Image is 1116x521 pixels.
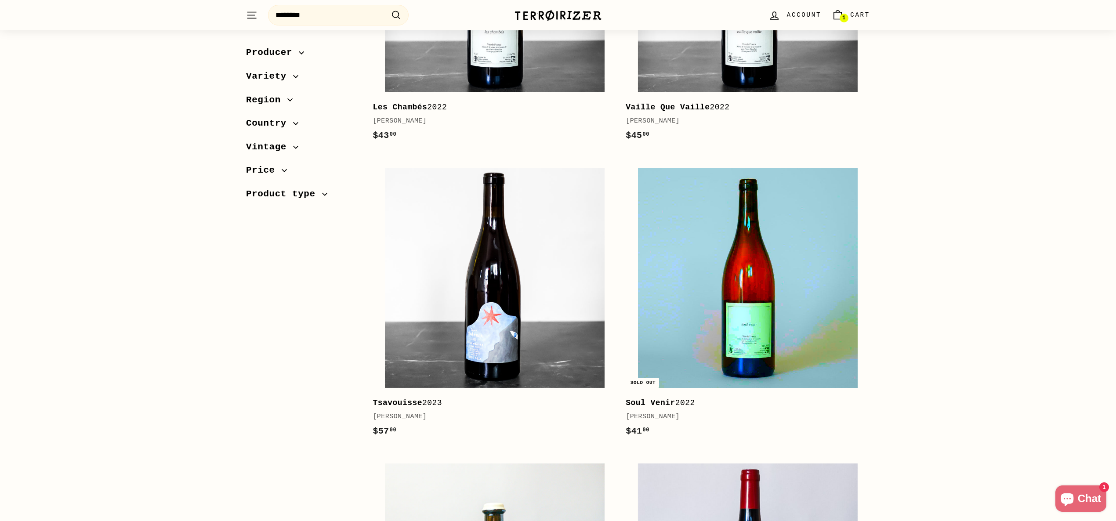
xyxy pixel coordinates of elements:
[246,116,293,131] span: Country
[246,45,299,60] span: Producer
[643,427,649,433] sup: 00
[390,131,396,137] sup: 00
[626,397,861,409] div: 2022
[626,103,710,112] b: Vaille Que Vaille
[246,92,287,107] span: Region
[246,187,322,202] span: Product type
[626,130,649,141] span: $45
[626,398,675,407] b: Soul Venir
[373,103,427,112] b: Les Chambés
[246,163,282,178] span: Price
[246,161,359,185] button: Price
[763,2,826,28] a: Account
[373,101,608,114] div: 2022
[373,412,608,422] div: [PERSON_NAME]
[626,426,649,436] span: $41
[826,2,875,28] a: Cart
[787,10,821,20] span: Account
[850,10,870,20] span: Cart
[373,426,396,436] span: $57
[373,397,608,409] div: 2023
[1053,485,1109,514] inbox-online-store-chat: Shopify online store chat
[246,43,359,67] button: Producer
[626,116,861,127] div: [PERSON_NAME]
[643,131,649,137] sup: 00
[626,101,861,114] div: 2022
[373,398,422,407] b: Tsavouisse
[373,116,608,127] div: [PERSON_NAME]
[246,139,293,154] span: Vintage
[373,130,396,141] span: $43
[627,378,659,388] div: Sold out
[246,69,293,84] span: Variety
[842,15,845,21] span: 1
[246,114,359,137] button: Country
[626,412,861,422] div: [PERSON_NAME]
[390,427,396,433] sup: 00
[246,137,359,161] button: Vintage
[246,67,359,90] button: Variety
[373,156,617,447] a: Tsavouisse2023[PERSON_NAME]
[638,168,858,388] img: A bottle of Soul Venir wine with a label that includes the brand name and the text 'Aujourd'hui c...
[246,185,359,208] button: Product type
[626,156,870,447] a: Sold out A bottle of Soul Venir wine with a label that includes the brand name and the text 'Aujo...
[246,90,359,114] button: Region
